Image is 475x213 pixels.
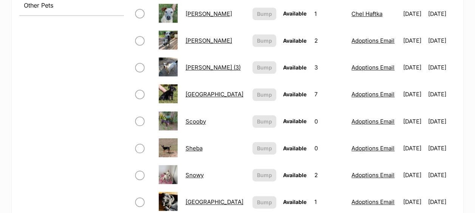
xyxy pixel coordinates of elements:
[351,10,382,17] a: Chel Haftka
[283,91,306,97] span: Available
[257,171,272,179] span: Bump
[257,91,272,99] span: Bump
[428,1,455,27] td: [DATE]
[257,198,272,206] span: Bump
[252,88,276,101] button: Bump
[400,28,427,54] td: [DATE]
[252,115,276,128] button: Bump
[186,198,243,205] a: [GEOGRAPHIC_DATA]
[428,28,455,54] td: [DATE]
[351,91,395,98] a: Adoptions Email
[428,135,455,161] td: [DATE]
[400,1,427,27] td: [DATE]
[186,145,203,152] a: Sheba
[311,54,348,80] td: 3
[351,118,395,125] a: Adoptions Email
[283,64,306,71] span: Available
[186,171,204,179] a: Snowy
[311,1,348,27] td: 1
[186,91,243,98] a: [GEOGRAPHIC_DATA]
[257,144,272,152] span: Bump
[186,37,232,44] a: [PERSON_NAME]
[283,172,306,178] span: Available
[257,10,272,18] span: Bump
[186,10,232,17] a: [PERSON_NAME]
[257,117,272,125] span: Bump
[283,145,306,151] span: Available
[400,54,427,80] td: [DATE]
[311,81,348,107] td: 7
[257,37,272,45] span: Bump
[428,162,455,188] td: [DATE]
[283,199,306,205] span: Available
[252,169,276,181] button: Bump
[428,108,455,134] td: [DATE]
[351,198,395,205] a: Adoptions Email
[252,8,276,20] button: Bump
[351,145,395,152] a: Adoptions Email
[283,118,306,124] span: Available
[311,162,348,188] td: 2
[283,37,306,44] span: Available
[283,10,306,17] span: Available
[311,135,348,161] td: 0
[252,196,276,208] button: Bump
[400,135,427,161] td: [DATE]
[428,54,455,80] td: [DATE]
[428,81,455,107] td: [DATE]
[311,108,348,134] td: 0
[311,28,348,54] td: 2
[252,142,276,154] button: Bump
[400,81,427,107] td: [DATE]
[351,64,395,71] a: Adoptions Email
[186,118,206,125] a: Scooby
[257,63,272,71] span: Bump
[186,64,241,71] a: [PERSON_NAME] (3)
[400,108,427,134] td: [DATE]
[252,34,276,47] button: Bump
[400,162,427,188] td: [DATE]
[252,61,276,74] button: Bump
[351,171,395,179] a: Adoptions Email
[351,37,395,44] a: Adoptions Email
